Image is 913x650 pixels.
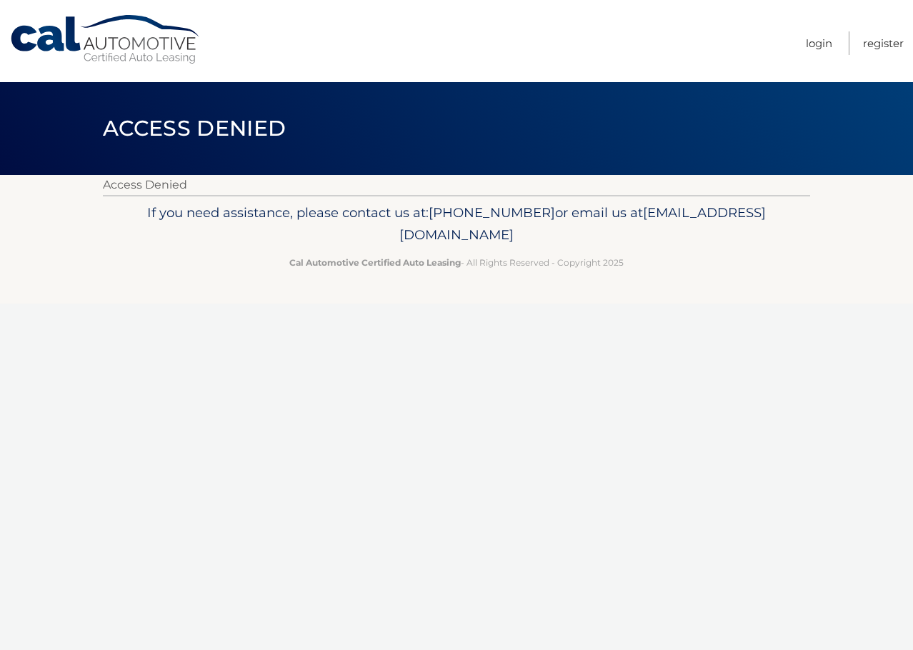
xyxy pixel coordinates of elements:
[103,175,810,195] p: Access Denied
[863,31,904,55] a: Register
[112,201,801,247] p: If you need assistance, please contact us at: or email us at
[9,14,202,65] a: Cal Automotive
[112,255,801,270] p: - All Rights Reserved - Copyright 2025
[103,115,286,141] span: Access Denied
[806,31,832,55] a: Login
[429,204,555,221] span: [PHONE_NUMBER]
[289,257,461,268] strong: Cal Automotive Certified Auto Leasing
